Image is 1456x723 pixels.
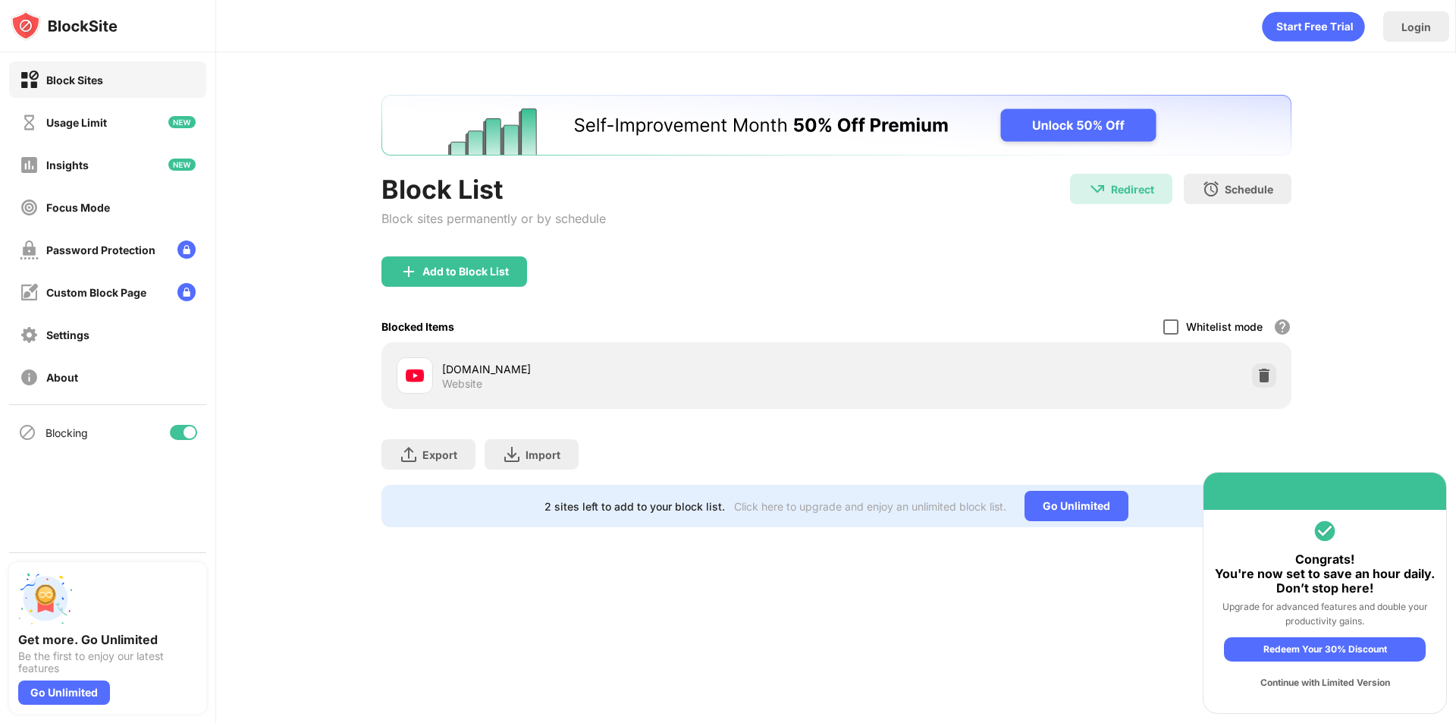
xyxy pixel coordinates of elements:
div: 2 sites left to add to your block list. [544,500,725,513]
div: Focus Mode [46,201,110,214]
div: Go Unlimited [1025,491,1128,521]
img: blocking-icon.svg [18,423,36,442]
div: Upgrade for advanced features and double your productivity gains. [1215,599,1435,628]
img: push-unlimited.svg [18,571,73,626]
img: block-on.svg [20,71,39,90]
img: customize-block-page-off.svg [20,283,39,302]
div: Click here to upgrade and enjoy an unlimited block list. [734,500,1006,513]
div: Redirect [1111,183,1154,196]
img: round-vi-green.svg [1313,519,1337,543]
div: Blocking [45,426,88,439]
div: [DOMAIN_NAME] [442,361,836,377]
div: Be the first to enjoy our latest features [18,650,197,674]
div: Login [1401,20,1431,33]
div: Custom Block Page [46,286,146,299]
img: new-icon.svg [168,116,196,128]
img: settings-off.svg [20,325,39,344]
div: Schedule [1225,183,1273,196]
div: Block sites permanently or by schedule [381,211,606,226]
img: about-off.svg [20,368,39,387]
img: focus-off.svg [20,198,39,217]
div: Settings [46,328,89,341]
div: Insights [46,159,89,171]
img: lock-menu.svg [177,283,196,301]
div: Block List [381,174,606,205]
div: Usage Limit [46,116,107,129]
div: Add to Block List [422,266,509,278]
img: logo-blocksite.svg [11,11,118,41]
img: password-protection-off.svg [20,240,39,259]
iframe: Banner [381,95,1291,156]
div: Export [422,448,457,461]
div: About [46,371,78,384]
div: Go Unlimited [18,681,110,705]
img: time-usage-off.svg [20,113,39,132]
div: Whitelist mode [1186,320,1263,333]
div: Website [442,377,482,391]
img: lock-menu.svg [177,240,196,259]
div: Import [526,448,560,461]
img: new-icon.svg [168,159,196,171]
div: Get more. Go Unlimited [18,632,197,647]
div: Redeem Your 30% Discount [1224,637,1426,662]
div: Password Protection [46,244,155,256]
div: Block Sites [46,74,103,86]
div: Continue with Limited Version [1224,671,1426,695]
div: Blocked Items [381,320,454,333]
div: animation [1262,11,1365,42]
img: insights-off.svg [20,156,39,174]
div: Congrats! You're now set to save an hour daily. Don’t stop here! [1215,552,1435,596]
img: favicons [406,366,424,385]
